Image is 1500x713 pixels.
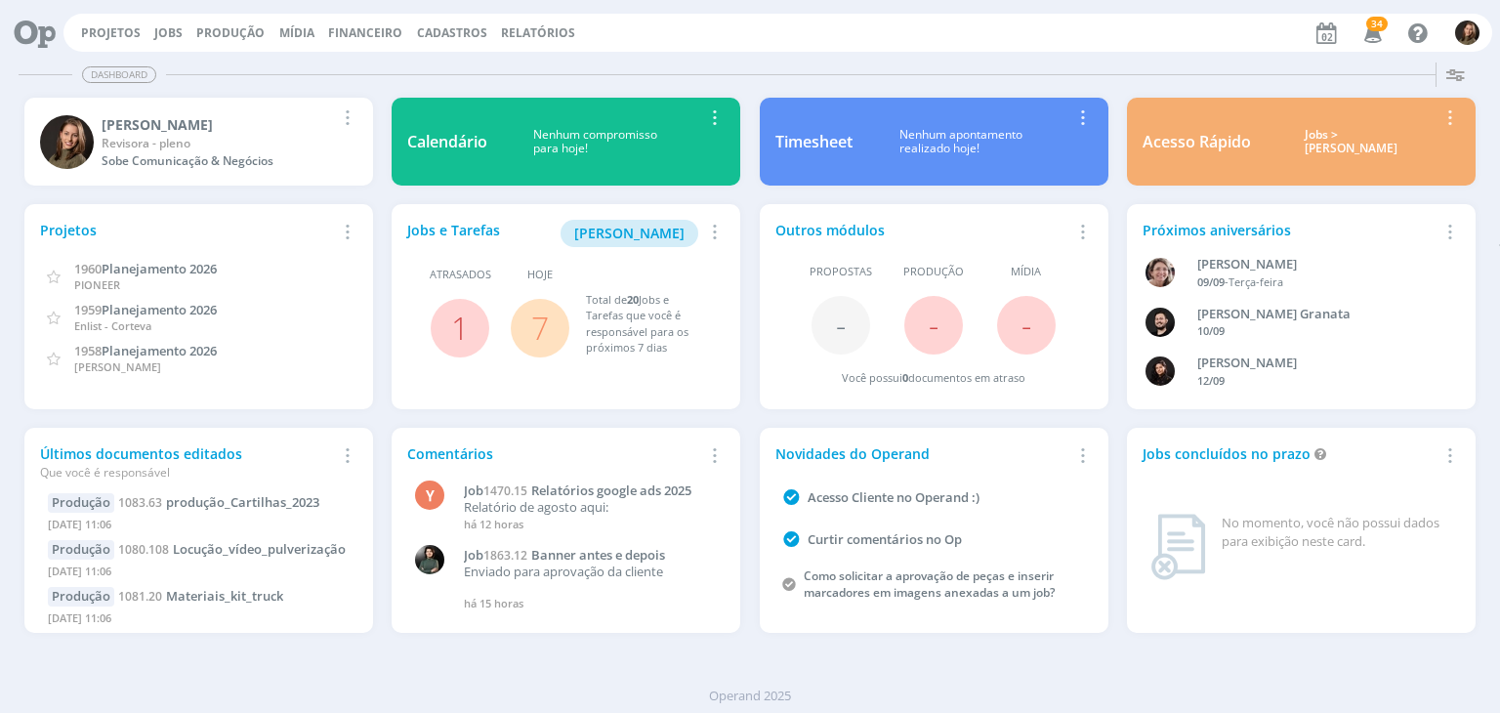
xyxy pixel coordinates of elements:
div: Próximos aniversários [1143,220,1437,240]
span: Hoje [527,267,553,283]
div: - [1197,274,1437,291]
span: Planejamento 2026 [102,260,217,277]
a: Financeiro [328,24,402,41]
span: Enlist - Corteva [74,318,151,333]
div: Acesso Rápido [1143,130,1251,153]
span: há 15 horas [464,596,523,610]
span: Planejamento 2026 [102,342,217,359]
a: Relatórios [501,24,575,41]
span: - [929,304,938,346]
a: 1958Planejamento 2026 [74,341,217,359]
p: Relatório de agosto aqui: [464,500,715,516]
a: 1083.63produção_Cartilhas_2023 [118,493,319,511]
span: 1959 [74,301,102,318]
a: Acesso Cliente no Operand :) [808,488,979,506]
span: [PERSON_NAME] [74,359,161,374]
a: Mídia [279,24,314,41]
p: Enviado para aprovação da cliente [464,565,715,580]
span: Materiais_kit_truck [166,587,283,605]
img: dashboard_not_found.png [1150,514,1206,580]
div: Produção [48,493,114,513]
button: 34 [1352,16,1392,51]
div: Jobs e Tarefas [407,220,702,247]
a: Curtir comentários no Op [808,530,962,548]
span: Terça-feira [1229,274,1283,289]
span: 1470.15 [483,482,527,499]
img: M [415,545,444,574]
div: [DATE] 11:06 [48,607,350,635]
span: PIONEER [74,277,120,292]
span: 20 [627,292,639,307]
span: Propostas [810,264,872,280]
button: Mídia [273,25,320,41]
a: 1081.20Materiais_kit_truck [118,587,283,605]
a: TimesheetNenhum apontamentorealizado hoje! [760,98,1108,186]
span: Atrasados [430,267,491,283]
span: [PERSON_NAME] [574,224,685,242]
span: Cadastros [417,24,487,41]
div: Nenhum apontamento realizado hoje! [853,128,1070,156]
button: J [1454,16,1480,50]
div: Jobs concluídos no prazo [1143,443,1437,464]
div: Julia Abich [102,114,335,135]
span: Locução_vídeo_pulverização [173,540,346,558]
button: Cadastros [411,25,493,41]
span: 34 [1366,17,1388,31]
a: 1960Planejamento 2026 [74,259,217,277]
img: L [1146,356,1175,386]
div: Y [415,481,444,510]
div: [DATE] 11:06 [48,560,350,588]
div: Você possui documentos em atraso [842,370,1025,387]
img: J [40,115,94,169]
div: Aline Beatriz Jackisch [1197,255,1437,274]
a: 1080.108Locução_vídeo_pulverização [118,540,346,558]
div: Nenhum compromisso para hoje! [487,128,702,156]
button: [PERSON_NAME] [561,220,698,247]
span: Relatórios google ads 2025 [531,482,691,499]
div: Que você é responsável [40,464,335,482]
button: Relatórios [495,25,581,41]
button: Produção [190,25,271,41]
div: Bruno Corralo Granata [1197,305,1437,324]
a: [PERSON_NAME] [561,223,698,241]
span: 1081.20 [118,588,162,605]
img: A [1146,258,1175,287]
span: há 12 horas [464,517,523,531]
span: 09/09 [1197,274,1225,289]
a: J[PERSON_NAME]Revisora - plenoSobe Comunicação & Negócios [24,98,373,186]
button: Projetos [75,25,146,41]
button: Financeiro [322,25,408,41]
div: Jobs > [PERSON_NAME] [1266,128,1437,156]
div: Total de Jobs e Tarefas que você é responsável para os próximos 7 dias [586,292,706,356]
span: 10/09 [1197,323,1225,338]
div: Projetos [40,220,335,240]
a: 1959Planejamento 2026 [74,300,217,318]
div: Últimos documentos editados [40,443,335,482]
div: No momento, você não possui dados para exibição neste card. [1222,514,1452,552]
span: 0 [902,370,908,385]
div: Produção [48,587,114,607]
span: - [1021,304,1031,346]
span: 12/09 [1197,373,1225,388]
a: Job1470.15Relatórios google ads 2025 [464,483,715,499]
span: 1958 [74,342,102,359]
div: [DATE] 11:06 [48,513,350,541]
span: 1863.12 [483,547,527,564]
div: Comentários [407,443,702,464]
div: Novidades do Operand [775,443,1070,464]
span: 1083.63 [118,494,162,511]
a: Projetos [81,24,141,41]
img: B [1146,308,1175,337]
a: Como solicitar a aprovação de peças e inserir marcadores em imagens anexadas a um job? [804,567,1055,601]
img: J [1455,21,1479,45]
span: 1960 [74,260,102,277]
div: Revisora - pleno [102,135,335,152]
span: Dashboard [82,66,156,83]
a: 1 [451,307,469,349]
a: 7 [531,307,549,349]
a: Jobs [154,24,183,41]
a: Job1863.12Banner antes e depois [464,548,715,564]
div: Timesheet [775,130,853,153]
button: Jobs [148,25,188,41]
div: Produção [48,540,114,560]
